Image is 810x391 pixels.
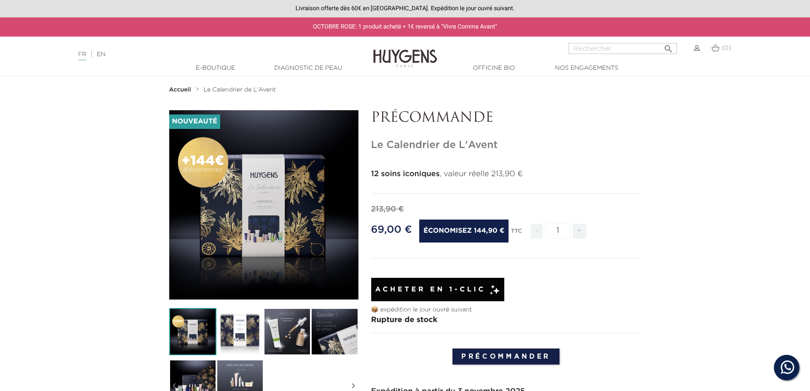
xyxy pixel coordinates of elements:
[371,170,440,178] strong: 12 soins iconiques
[169,114,220,129] li: Nouveauté
[544,64,629,73] a: Nos engagements
[371,305,641,314] p: 📦 expédition le jour ouvré suivant
[573,224,586,239] span: +
[371,205,404,213] span: 213,90 €
[97,51,105,57] a: EN
[74,49,331,60] div: |
[722,45,731,51] span: (0)
[452,64,537,73] a: Officine Bio
[663,41,674,51] i: 
[169,87,191,93] strong: Accueil
[169,308,216,355] img: Le Calendrier de L'Avent
[78,51,86,60] a: FR
[266,64,351,73] a: Diagnostic de peau
[373,36,437,68] img: Huygens
[661,40,676,52] button: 
[173,64,258,73] a: E-Boutique
[371,225,412,235] span: 69,00 €
[371,110,641,126] p: PRÉCOMMANDE
[531,224,543,239] span: -
[371,139,641,151] h1: Le Calendrier de L'Avent
[204,87,276,93] span: Le Calendrier de L'Avent
[371,316,438,324] span: Rupture de stock
[545,223,571,238] input: Quantité
[568,43,677,54] input: Rechercher
[419,220,509,243] span: Économisez 144,90 €
[169,86,193,93] a: Accueil
[452,348,560,365] input: Précommander
[204,86,276,93] a: Le Calendrier de L'Avent
[511,222,522,245] div: TTC
[371,168,641,180] p: , valeur réelle 213,90 €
